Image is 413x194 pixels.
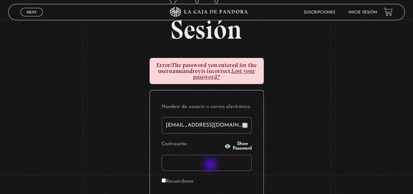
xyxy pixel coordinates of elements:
a: Suscripciones [304,10,335,14]
div: The password you entered for the username is incorrect. [150,58,264,84]
button: Show Password [224,142,252,151]
a: Inicie sesión [348,10,377,14]
a: Lost your password? [193,67,255,80]
span: Cerrar [24,16,40,20]
span: Show Password [233,142,252,151]
strong: Error: [156,62,171,69]
label: Recuérdame [162,177,194,187]
label: Nombre de usuario o correo electrónico [162,102,252,112]
label: Contraseña [162,139,223,150]
input: Recuérdame [162,178,166,183]
a: View your shopping cart [384,8,392,16]
strong: andrey [183,67,201,75]
span: Menu [26,10,37,14]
